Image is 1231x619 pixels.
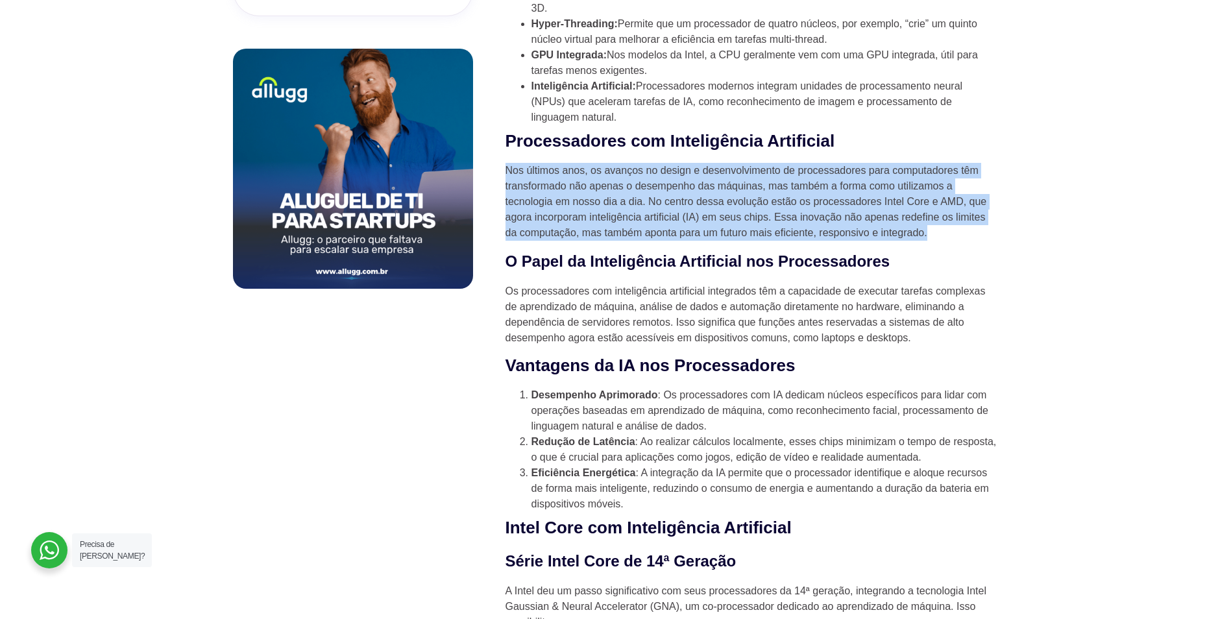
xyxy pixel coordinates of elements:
strong: Redução de Latência [531,436,635,447]
img: aluguel de notebook para startups [233,49,473,289]
li: Processadores modernos integram unidades de processamento neural (NPUs) que aceleram tarefas de I... [531,79,999,125]
p: Os processadores com inteligência artificial integrados têm a capacidade de executar tarefas comp... [506,284,999,346]
li: : Ao realizar cálculos localmente, esses chips minimizam o tempo de resposta, o que é crucial par... [531,434,999,465]
li: : Os processadores com IA dedicam núcleos específicos para lidar com operações baseadas em aprend... [531,387,999,434]
li: Nos modelos da Intel, a CPU geralmente vem com uma GPU integrada, útil para tarefas menos exigentes. [531,47,999,79]
strong: GPU Integrada: [531,49,607,60]
strong: O Papel da Inteligência Artificial nos Processadores [506,252,890,270]
strong: Inteligência Artificial: [531,80,636,91]
li: Permite que um processador de quatro núcleos, por exemplo, “crie” um quinto núcleo virtual para m... [531,16,999,47]
strong: Hyper-Threading: [531,18,618,29]
li: : A integração da IA permite que o processador identifique e aloque recursos de forma mais inteli... [531,465,999,512]
strong: Desempenho Aprimorado [531,389,658,400]
strong: Processadores com Inteligência Artificial [506,131,835,151]
strong: Eficiência Energética [531,467,636,478]
strong: Série Intel Core de 14ª Geração [506,552,737,570]
strong: Intel Core com Inteligência Artificial [506,518,792,537]
iframe: Chat Widget [1166,557,1231,619]
p: Nos últimos anos, os avanços no design e desenvolvimento de processadores para computadores têm t... [506,163,999,241]
span: Precisa de [PERSON_NAME]? [80,540,145,561]
strong: Vantagens da IA nos Processadores [506,356,796,375]
div: Widget de chat [1166,557,1231,619]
